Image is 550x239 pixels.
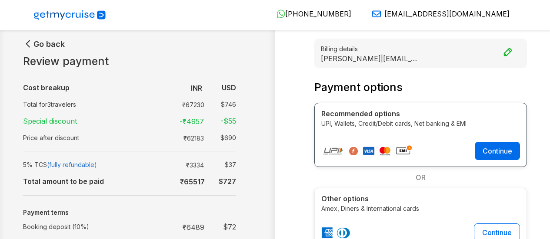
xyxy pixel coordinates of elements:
p: [PERSON_NAME] | [EMAIL_ADDRESS][DOMAIN_NAME] [321,54,421,62]
td: : [167,130,171,146]
td: : [167,112,171,130]
b: INR [191,84,202,92]
td: Booking deposit (10%) [23,218,167,236]
td: 5% TCS [23,157,167,173]
h5: Payment terms [23,209,236,216]
small: Billing details [321,44,521,53]
td: : [167,79,171,96]
div: OR [314,167,527,188]
strong: -$ 55 [220,117,236,125]
h4: Recommended options [321,110,520,118]
td: $ 37 [207,158,236,171]
span: (fully refundable) [47,161,97,168]
td: Price after discount [23,130,167,146]
td: $ 690 [207,131,236,144]
td: : [167,157,171,173]
strong: Special discount [23,117,77,125]
span: [PHONE_NUMBER] [285,10,351,18]
b: Cost breakup [23,83,70,92]
td: ₹ 3334 [176,158,207,171]
strong: ₹ 6489 [183,223,204,232]
strong: -₹ 4957 [180,117,204,126]
td: : [167,173,171,190]
td: Total for 3 travelers [23,96,167,112]
b: $ 727 [219,177,236,186]
h4: Other options [321,195,520,203]
img: Email [372,10,381,18]
button: Continue [475,142,520,160]
h3: Payment options [314,81,527,94]
a: [PHONE_NUMBER] [270,10,351,18]
td: ₹ 67230 [176,98,208,111]
a: [EMAIL_ADDRESS][DOMAIN_NAME] [365,10,510,18]
td: : [167,218,171,236]
b: Total amount to be paid [23,177,104,186]
img: WhatsApp [277,10,285,18]
p: Amex, Diners & International cards [321,204,520,213]
strong: $ 72 [223,223,236,231]
b: ₹ 65517 [180,177,205,186]
td: : [167,96,171,112]
button: Go back [23,39,65,49]
b: USD [222,83,236,92]
p: UPI, Wallets, Credit/Debit cards, Net banking & EMI [321,119,520,128]
td: $ 746 [208,98,236,111]
h1: Review payment [23,55,236,68]
span: [EMAIL_ADDRESS][DOMAIN_NAME] [384,10,510,18]
td: ₹ 62183 [176,131,207,144]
